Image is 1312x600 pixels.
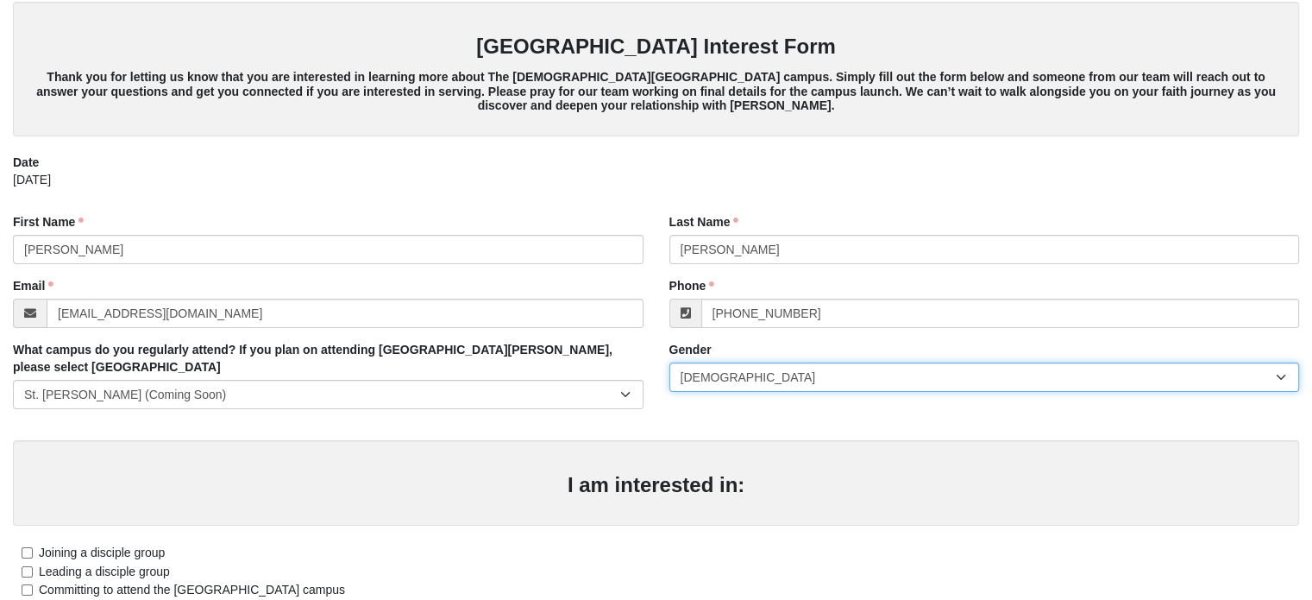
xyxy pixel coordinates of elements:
input: Joining a disciple group [22,547,33,559]
label: First Name [13,213,84,231]
input: Committing to attend the [GEOGRAPHIC_DATA] campus [22,584,33,596]
label: Last Name [669,213,739,231]
label: Date [13,154,39,171]
span: Leading a disciple group [39,565,170,578]
h3: [GEOGRAPHIC_DATA] Interest Form [30,35,1282,60]
label: Gender [669,341,712,358]
h3: I am interested in: [30,473,1282,498]
h5: Thank you for letting us know that you are interested in learning more about The [DEMOGRAPHIC_DAT... [30,70,1282,113]
span: Committing to attend the [GEOGRAPHIC_DATA] campus [39,583,345,597]
div: [DATE] [13,171,1299,200]
input: Leading a disciple group [22,566,33,578]
span: Joining a disciple group [39,546,165,559]
label: Email [13,277,53,294]
label: What campus do you regularly attend? If you plan on attending [GEOGRAPHIC_DATA][PERSON_NAME], ple... [13,341,643,376]
label: Phone [669,277,715,294]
